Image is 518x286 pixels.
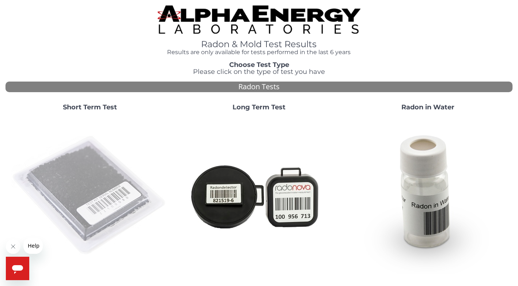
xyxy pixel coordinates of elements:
[158,5,360,34] img: TightCrop.jpg
[158,39,360,49] h1: Radon & Mold Test Results
[63,103,117,111] strong: Short Term Test
[158,49,360,56] h4: Results are only available for tests performed in the last 6 years
[349,117,507,274] img: RadoninWater.jpg
[401,103,454,111] strong: Radon in Water
[11,117,169,274] img: ShortTerm.jpg
[6,257,29,280] iframe: Button to launch messaging window
[23,238,43,254] iframe: Message from company
[232,103,286,111] strong: Long Term Test
[229,61,289,69] strong: Choose Test Type
[5,82,513,92] div: Radon Tests
[6,239,20,254] iframe: Close message
[193,68,325,76] span: Please click on the type of test you have
[180,117,337,274] img: Radtrak2vsRadtrak3.jpg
